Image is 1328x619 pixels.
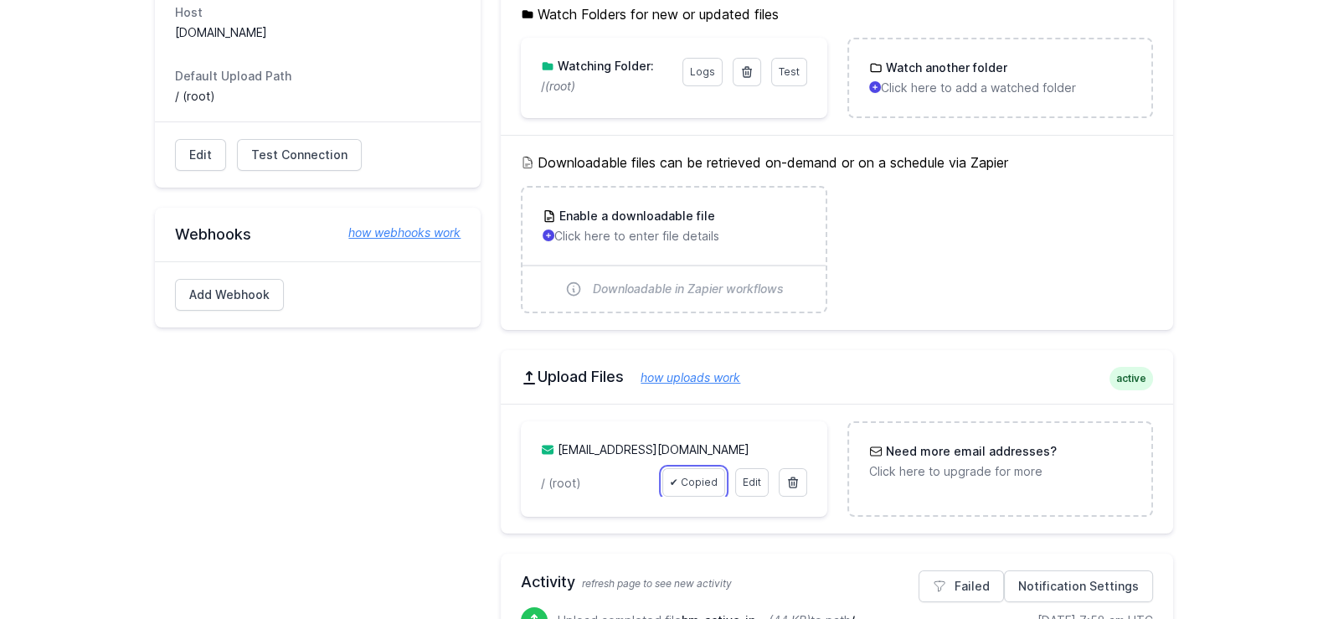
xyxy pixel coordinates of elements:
h3: Enable a downloadable file [556,208,715,224]
a: Failed [919,570,1004,602]
p: Click here to enter file details [543,228,805,245]
a: Watch another folder Click here to add a watched folder [849,39,1151,116]
h2: Webhooks [175,224,461,245]
dd: / (root) [175,88,461,105]
a: how webhooks work [332,224,461,241]
p: / [541,78,672,95]
span: Test [779,65,800,78]
i: (root) [545,79,575,93]
a: Logs [682,58,723,86]
h5: Downloadable files can be retrieved on-demand or on a schedule via Zapier [521,152,1153,173]
a: Enable a downloadable file Click here to enter file details Downloadable in Zapier workflows [522,188,825,312]
h2: Upload Files [521,367,1153,387]
p: Click here to add a watched folder [869,80,1131,96]
a: ✔ Copied [662,468,725,497]
span: active [1109,367,1153,390]
a: Edit [175,139,226,171]
dt: Default Upload Path [175,68,461,85]
p: Click here to upgrade for more [869,463,1131,480]
h5: Watch Folders for new or updated files [521,4,1153,24]
h2: Activity [521,570,1153,594]
a: [EMAIL_ADDRESS][DOMAIN_NAME] [558,442,749,457]
p: / (root) [541,475,651,492]
dd: [DOMAIN_NAME] [175,24,461,41]
dt: Host [175,4,461,21]
a: Notification Settings [1004,570,1153,602]
span: Test Connection [251,147,347,163]
span: Downloadable in Zapier workflows [592,281,783,297]
a: Test [771,58,807,86]
h3: Watch another folder [883,59,1007,76]
a: Add Webhook [175,279,284,311]
span: refresh page to see new activity [582,577,732,590]
a: Test Connection [237,139,362,171]
a: how uploads work [624,370,740,384]
a: Need more email addresses? Click here to upgrade for more [849,423,1151,500]
h3: Watching Folder: [554,58,654,75]
h3: Need more email addresses? [883,443,1057,460]
a: Edit [735,468,769,497]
